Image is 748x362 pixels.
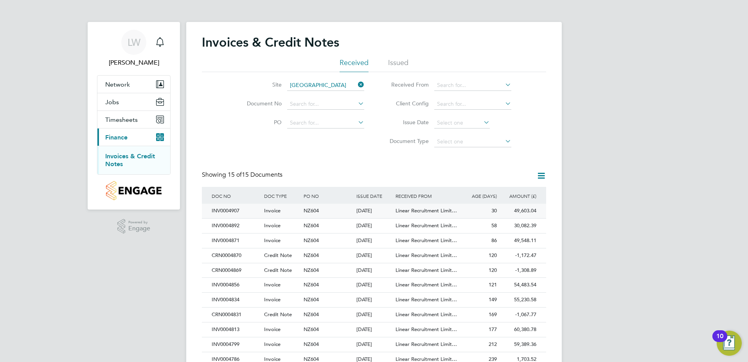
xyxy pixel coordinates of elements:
div: 60,380.78 [499,322,538,337]
span: Network [105,81,130,88]
span: Linear Recruitment Limit… [396,222,457,229]
input: Select one [434,118,490,129]
span: Linear Recruitment Limit… [396,252,457,259]
button: Network [97,76,170,93]
span: Invoice [264,222,280,229]
div: -1,308.89 [499,263,538,278]
h2: Invoices & Credit Notes [202,34,339,50]
span: Invoice [264,296,280,303]
button: Jobs [97,93,170,110]
div: INV0004799 [210,337,262,352]
div: [DATE] [354,293,394,307]
button: Finance [97,129,170,146]
span: NZ604 [304,222,319,229]
span: Credit Note [264,311,292,318]
input: Search for... [434,80,511,91]
span: NZ604 [304,296,319,303]
div: AMOUNT (£) [499,187,538,205]
div: [DATE] [354,248,394,263]
div: 49,603.04 [499,204,538,218]
div: 59,389.36 [499,337,538,352]
a: Invoices & Credit Notes [105,152,155,168]
span: 149 [489,296,497,303]
input: Select one [434,136,511,147]
span: Linear Recruitment Limit… [396,326,457,333]
div: DOC NO [210,187,262,205]
div: INV0004813 [210,322,262,337]
div: Showing [202,171,284,179]
span: Engage [128,225,150,232]
div: [DATE] [354,219,394,233]
span: NZ604 [304,326,319,333]
label: Issue Date [384,119,429,126]
span: Linear Recruitment Limit… [396,341,457,348]
img: countryside-properties-logo-retina.png [106,181,161,200]
a: Powered byEngage [117,219,151,234]
span: 86 [491,237,497,244]
input: Search for... [287,99,364,110]
label: Document Type [384,138,429,145]
input: Search for... [287,80,364,91]
span: 15 Documents [228,171,282,179]
div: PO NO [302,187,354,205]
input: Search for... [287,118,364,129]
label: Site [237,81,282,88]
span: Invoice [264,281,280,288]
div: INV0004907 [210,204,262,218]
div: CRN0004869 [210,263,262,278]
span: NZ604 [304,341,319,348]
label: Client Config [384,100,429,107]
div: CRN0004831 [210,308,262,322]
span: Louise Whitfield [97,58,171,67]
span: Linear Recruitment Limit… [396,267,457,273]
div: INV0004892 [210,219,262,233]
div: [DATE] [354,204,394,218]
button: Open Resource Center, 10 new notifications [717,331,742,356]
label: Received From [384,81,429,88]
span: Invoice [264,207,280,214]
div: [DATE] [354,322,394,337]
span: LW [128,37,140,47]
div: [DATE] [354,337,394,352]
span: 177 [489,326,497,333]
div: [DATE] [354,263,394,278]
span: 120 [489,252,497,259]
div: DOC TYPE [262,187,302,205]
span: Jobs [105,98,119,106]
label: Document No [237,100,282,107]
span: 30 [491,207,497,214]
span: Credit Note [264,252,292,259]
span: 121 [489,281,497,288]
span: Linear Recruitment Limit… [396,311,457,318]
div: -1,067.77 [499,308,538,322]
span: Linear Recruitment Limit… [396,281,457,288]
span: Timesheets [105,116,138,123]
span: Credit Note [264,267,292,273]
span: NZ604 [304,281,319,288]
span: NZ604 [304,207,319,214]
span: Powered by [128,219,150,226]
div: -1,172.47 [499,248,538,263]
span: Invoice [264,237,280,244]
span: Invoice [264,326,280,333]
div: ISSUE DATE [354,187,394,205]
span: Linear Recruitment Limit… [396,207,457,214]
span: 212 [489,341,497,348]
span: Linear Recruitment Limit… [396,237,457,244]
span: 15 of [228,171,242,179]
div: 10 [716,336,723,346]
span: Linear Recruitment Limit… [396,296,457,303]
span: NZ604 [304,237,319,244]
div: INV0004834 [210,293,262,307]
div: 30,082.39 [499,219,538,233]
div: 55,230.58 [499,293,538,307]
div: RECEIVED FROM [394,187,459,205]
div: Finance [97,146,170,174]
button: Timesheets [97,111,170,128]
span: Finance [105,134,128,141]
div: 49,548.11 [499,233,538,248]
span: 169 [489,311,497,318]
span: 58 [491,222,497,229]
nav: Main navigation [88,22,180,210]
div: [DATE] [354,233,394,248]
